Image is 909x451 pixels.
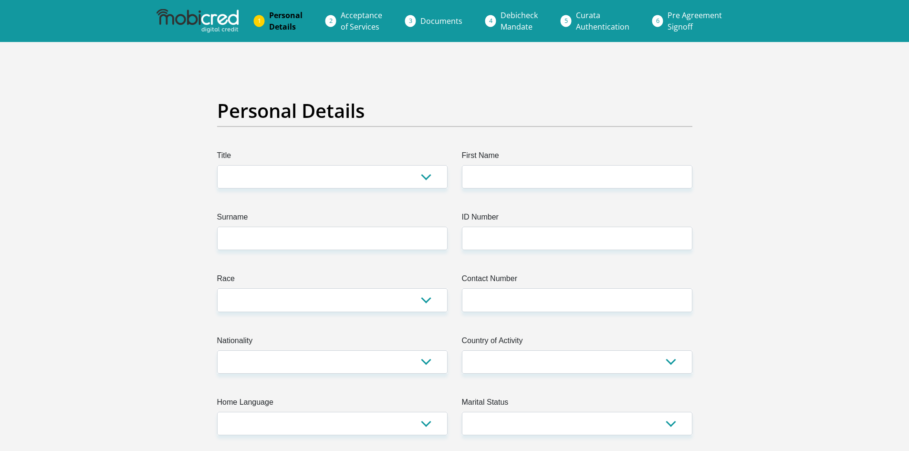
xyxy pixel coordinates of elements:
span: Curata Authentication [576,10,629,32]
label: Surname [217,211,448,227]
a: Documents [413,11,470,31]
span: Debicheck Mandate [501,10,538,32]
h2: Personal Details [217,99,692,122]
label: Title [217,150,448,165]
input: First Name [462,165,692,189]
a: Acceptanceof Services [333,6,390,36]
a: CurataAuthentication [568,6,637,36]
a: DebicheckMandate [493,6,545,36]
span: Personal Details [269,10,303,32]
label: Race [217,273,448,288]
a: Pre AgreementSignoff [660,6,730,36]
label: ID Number [462,211,692,227]
label: First Name [462,150,692,165]
span: Pre Agreement Signoff [668,10,722,32]
label: Marital Status [462,397,692,412]
label: Contact Number [462,273,692,288]
a: PersonalDetails [261,6,310,36]
label: Home Language [217,397,448,412]
span: Documents [420,16,462,26]
input: ID Number [462,227,692,250]
label: Nationality [217,335,448,350]
label: Country of Activity [462,335,692,350]
img: mobicred logo [157,9,239,33]
input: Surname [217,227,448,250]
span: Acceptance of Services [341,10,382,32]
input: Contact Number [462,288,692,312]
